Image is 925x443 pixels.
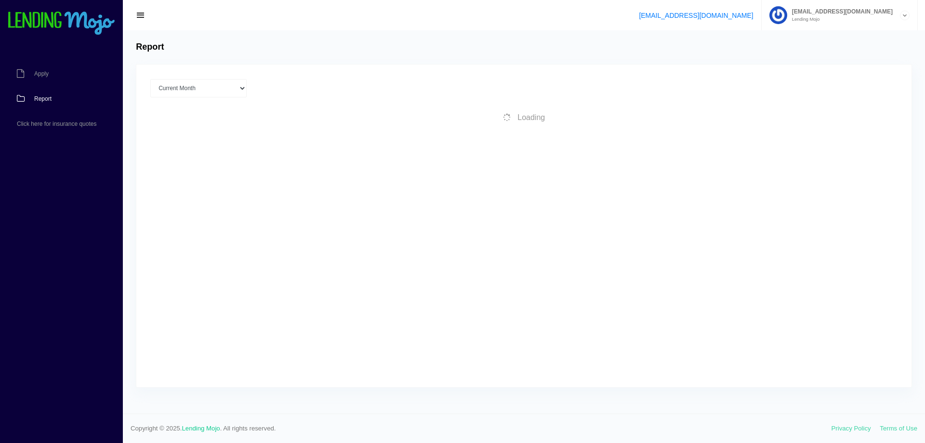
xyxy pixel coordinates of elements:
a: Privacy Policy [832,425,871,432]
span: Apply [34,71,49,77]
span: [EMAIL_ADDRESS][DOMAIN_NAME] [787,9,893,14]
span: Click here for insurance quotes [17,121,96,127]
small: Lending Mojo [787,17,893,22]
img: Profile image [769,6,787,24]
img: logo-small.png [7,12,116,36]
span: Loading [517,113,545,121]
a: Terms of Use [880,425,917,432]
a: Lending Mojo [182,425,220,432]
a: [EMAIL_ADDRESS][DOMAIN_NAME] [639,12,753,19]
h4: Report [136,42,164,53]
span: Report [34,96,52,102]
span: Copyright © 2025. . All rights reserved. [131,424,832,433]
